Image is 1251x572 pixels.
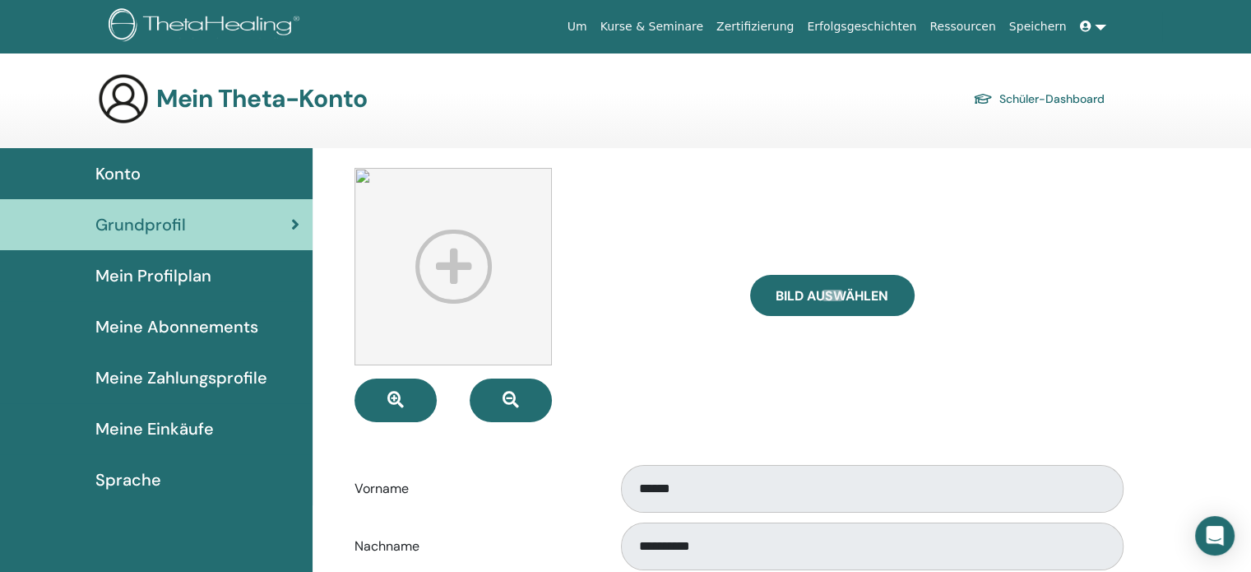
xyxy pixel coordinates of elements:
a: Speichern [1003,12,1073,42]
a: Kurse & Seminare [594,12,710,42]
img: logo.png [109,8,305,45]
span: Bild auswählen [776,287,888,305]
img: graduation-cap.svg [973,92,993,106]
div: Open Intercom Messenger [1195,516,1235,556]
a: Ressourcen [923,12,1002,42]
span: Mein Profilplan [95,263,211,288]
input: Bild auswählen [822,290,843,301]
a: Um [561,12,594,42]
span: Meine Einkäufe [95,416,214,441]
span: Konto [95,161,141,186]
a: Schüler-Dashboard [973,87,1105,110]
span: Grundprofil [95,212,186,237]
a: Zertifizierung [710,12,800,42]
a: Erfolgsgeschichten [800,12,923,42]
img: generic-user-icon.jpg [97,72,150,125]
span: Meine Abonnements [95,314,258,339]
h3: Mein Theta-Konto [156,84,367,114]
span: Sprache [95,467,161,492]
span: Meine Zahlungsprofile [95,365,267,390]
img: profile [354,168,552,365]
label: Vorname [342,473,605,505]
label: Nachname [342,531,605,562]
